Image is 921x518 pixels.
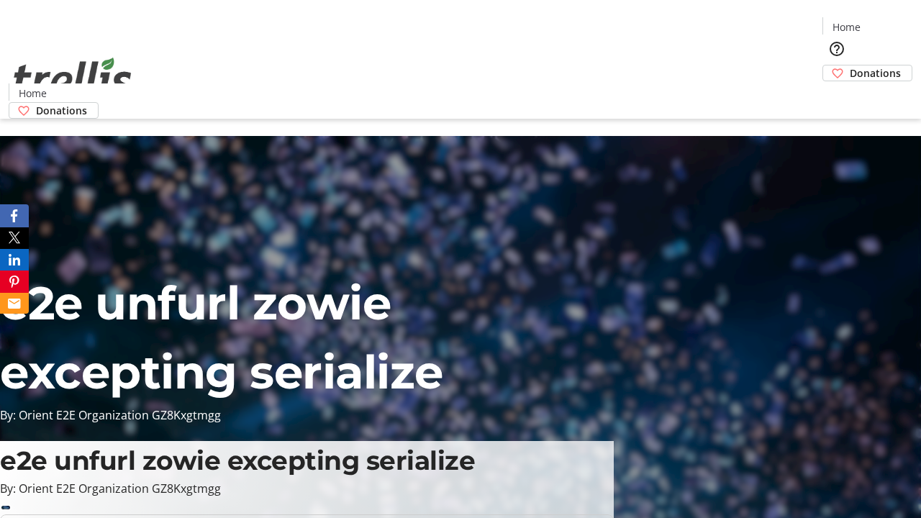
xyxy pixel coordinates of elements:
span: Home [832,19,861,35]
a: Donations [822,65,912,81]
span: Donations [36,103,87,118]
img: Orient E2E Organization GZ8Kxgtmgg's Logo [9,42,137,114]
button: Help [822,35,851,63]
a: Home [9,86,55,101]
a: Donations [9,102,99,119]
a: Home [823,19,869,35]
button: Cart [822,81,851,110]
span: Home [19,86,47,101]
span: Donations [850,65,901,81]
